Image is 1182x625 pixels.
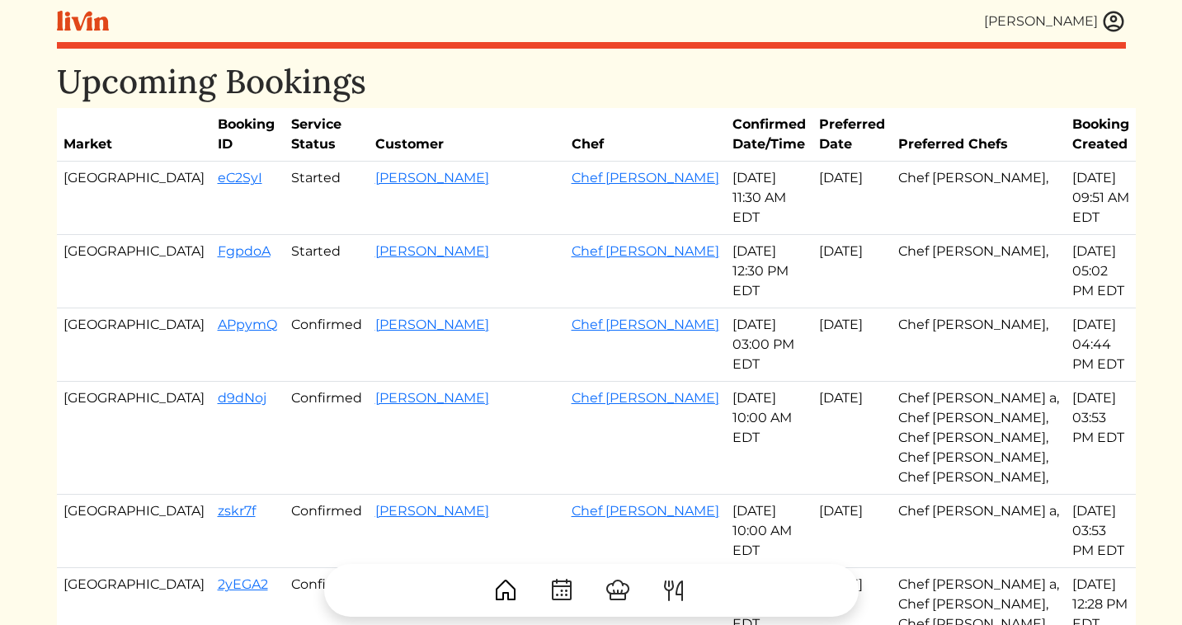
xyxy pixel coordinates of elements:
a: [PERSON_NAME] [375,390,489,406]
td: [DATE] 03:53 PM EDT [1066,495,1136,568]
img: livin-logo-a0d97d1a881af30f6274990eb6222085a2533c92bbd1e4f22c21b4f0d0e3210c.svg [57,11,109,31]
td: Started [285,162,369,235]
a: Chef [PERSON_NAME] [572,170,719,186]
td: Chef [PERSON_NAME], [892,308,1066,382]
td: [DATE] 10:00 AM EDT [726,382,812,495]
td: Confirmed [285,382,369,495]
td: [DATE] 03:53 PM EDT [1066,382,1136,495]
td: [DATE] 04:44 PM EDT [1066,308,1136,382]
td: [DATE] [812,235,892,308]
a: d9dNoj [218,390,266,406]
td: [DATE] 03:00 PM EDT [726,308,812,382]
td: [DATE] 10:00 AM EDT [726,495,812,568]
img: CalendarDots-5bcf9d9080389f2a281d69619e1c85352834be518fbc73d9501aef674afc0d57.svg [549,577,575,604]
td: [DATE] [812,308,892,382]
a: [PERSON_NAME] [375,243,489,259]
a: Chef [PERSON_NAME] [572,317,719,332]
a: Chef [PERSON_NAME] [572,503,719,519]
th: Chef [565,108,726,162]
th: Market [57,108,211,162]
td: Chef [PERSON_NAME], [892,235,1066,308]
td: [GEOGRAPHIC_DATA] [57,162,211,235]
div: [PERSON_NAME] [984,12,1098,31]
a: eC2SyI [218,170,262,186]
td: Confirmed [285,308,369,382]
th: Booking Created [1066,108,1136,162]
img: ChefHat-a374fb509e4f37eb0702ca99f5f64f3b6956810f32a249b33092029f8484b388.svg [605,577,631,604]
th: Preferred Chefs [892,108,1066,162]
td: [GEOGRAPHIC_DATA] [57,308,211,382]
img: House-9bf13187bcbb5817f509fe5e7408150f90897510c4275e13d0d5fca38e0b5951.svg [492,577,519,604]
td: [GEOGRAPHIC_DATA] [57,495,211,568]
img: ForkKnife-55491504ffdb50bab0c1e09e7649658475375261d09fd45db06cec23bce548bf.svg [661,577,687,604]
td: [GEOGRAPHIC_DATA] [57,235,211,308]
td: [GEOGRAPHIC_DATA] [57,382,211,495]
a: zskr7f [218,503,256,519]
a: [PERSON_NAME] [375,170,489,186]
a: APpymQ [218,317,277,332]
td: Chef [PERSON_NAME] a, Chef [PERSON_NAME], Chef [PERSON_NAME], Chef [PERSON_NAME], Chef [PERSON_NA... [892,382,1066,495]
h1: Upcoming Bookings [57,62,1126,101]
td: [DATE] [812,495,892,568]
th: Customer [369,108,565,162]
th: Booking ID [211,108,285,162]
th: Service Status [285,108,369,162]
td: Chef [PERSON_NAME], [892,162,1066,235]
a: FgpdoA [218,243,271,259]
a: [PERSON_NAME] [375,317,489,332]
a: [PERSON_NAME] [375,503,489,519]
td: Confirmed [285,495,369,568]
td: [DATE] 11:30 AM EDT [726,162,812,235]
td: [DATE] [812,382,892,495]
td: [DATE] 05:02 PM EDT [1066,235,1136,308]
td: Started [285,235,369,308]
th: Preferred Date [812,108,892,162]
td: Chef [PERSON_NAME] a, [892,495,1066,568]
img: user_account-e6e16d2ec92f44fc35f99ef0dc9cddf60790bfa021a6ecb1c896eb5d2907b31c.svg [1101,9,1126,34]
td: [DATE] 09:51 AM EDT [1066,162,1136,235]
th: Confirmed Date/Time [726,108,812,162]
td: [DATE] 12:30 PM EDT [726,235,812,308]
a: Chef [PERSON_NAME] [572,390,719,406]
td: [DATE] [812,162,892,235]
a: Chef [PERSON_NAME] [572,243,719,259]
